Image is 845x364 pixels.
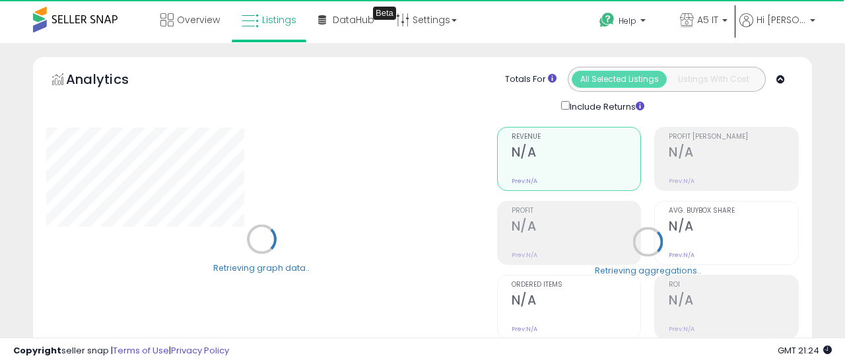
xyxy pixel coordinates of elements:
span: Overview [177,13,220,26]
h5: Analytics [66,70,154,92]
div: Retrieving aggregations.. [595,264,701,276]
a: Hi [PERSON_NAME] [739,13,815,43]
span: Help [619,15,636,26]
div: Totals For [505,73,557,86]
button: All Selected Listings [572,71,667,88]
span: Hi [PERSON_NAME] [757,13,806,26]
div: seller snap | | [13,345,229,357]
span: Listings [262,13,296,26]
a: Help [589,2,668,43]
div: Retrieving graph data.. [213,262,310,273]
span: A5 IT [697,13,718,26]
strong: Copyright [13,344,61,357]
div: Tooltip anchor [373,7,396,20]
div: Include Returns [551,98,660,114]
i: Get Help [599,12,615,28]
span: DataHub [333,13,374,26]
button: Listings With Cost [666,71,761,88]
